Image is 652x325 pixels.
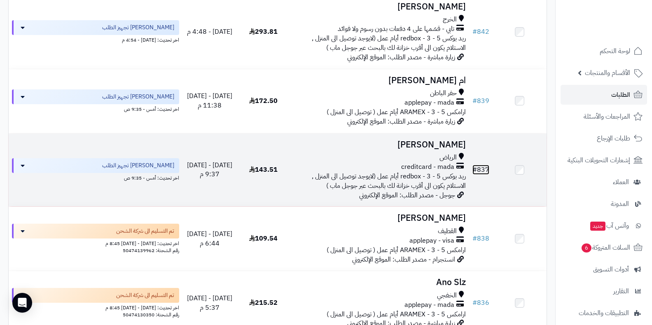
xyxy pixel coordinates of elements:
span: ارامكس ARAMEX - 3 - 5 أيام عمل ( توصيل الى المنزل ) [327,107,466,117]
span: طلبات الإرجاع [597,133,630,144]
span: 109.54 [249,234,278,243]
span: [PERSON_NAME] تجهيز الطلب [102,23,174,32]
span: applepay - mada [404,300,454,310]
a: التطبيقات والخدمات [561,303,647,323]
a: لوحة التحكم [561,41,647,61]
span: 143.51 [249,165,278,175]
span: 172.50 [249,96,278,106]
a: العملاء [561,172,647,192]
span: ارامكس ARAMEX - 3 - 5 أيام عمل ( توصيل الى المنزل ) [327,309,466,319]
span: creditcard - mada [401,162,454,172]
a: #842 [472,27,489,37]
a: السلات المتروكة6 [561,238,647,257]
span: التقارير [613,285,629,297]
span: تم التسليم الى شركة الشحن [116,291,174,299]
span: 293.81 [249,27,278,37]
span: [DATE] - [DATE] 11:38 م [187,91,232,110]
a: #837 [472,165,489,175]
span: 6 [582,243,591,253]
span: # [472,96,477,106]
span: الخرج [443,15,457,24]
div: اخر تحديث: أمس - 9:35 ص [12,104,179,113]
span: applepay - visa [409,236,454,246]
a: المدونة [561,194,647,214]
span: ارامكس ARAMEX - 3 - 5 أيام عمل ( توصيل الى المنزل ) [327,245,466,255]
span: 215.52 [249,298,278,308]
span: [DATE] - 4:48 م [187,27,232,37]
span: جديد [590,222,605,231]
span: الرياض [439,153,457,162]
div: اخر تحديث: [DATE] - [DATE] 8:45 م [12,303,179,311]
span: حفر الباطن [430,89,457,98]
div: Open Intercom Messenger [12,293,32,313]
span: السلات المتروكة [581,242,630,253]
span: تابي - قسّمها على 4 دفعات بدون رسوم ولا فوائد [338,24,454,34]
a: الطلبات [561,85,647,105]
h3: [PERSON_NAME] [294,2,466,12]
span: المدونة [611,198,629,210]
span: رقم الشحنة: 50474130350 [123,311,179,318]
span: المراجعات والأسئلة [584,111,630,122]
span: لوحة التحكم [600,45,630,57]
span: العملاء [613,176,629,188]
span: رقم الشحنة: 50474139962 [123,247,179,254]
span: [DATE] - [DATE] 5:37 م [187,293,232,313]
span: [PERSON_NAME] تجهيز الطلب [102,93,174,101]
span: أدوات التسويق [593,264,629,275]
a: التقارير [561,281,647,301]
div: اخر تحديث: أمس - 9:35 ص [12,173,179,182]
span: ريد بوكس redbox - 3 - 5 أيام عمل (لايوجد توصيل الى المنزل , الاستلام يكون الى أقرب خزانة لك بالبح... [312,171,466,191]
span: انستجرام - مصدر الطلب: الموقع الإلكتروني [352,255,455,264]
a: وآتس آبجديد [561,216,647,236]
a: إشعارات التحويلات البنكية [561,150,647,170]
a: أدوات التسويق [561,260,647,279]
span: [PERSON_NAME] تجهيز الطلب [102,161,174,170]
span: applepay - mada [404,98,454,108]
span: # [472,234,477,243]
span: # [472,27,477,37]
a: #836 [472,298,489,308]
span: جوجل - مصدر الطلب: الموقع الإلكتروني [359,190,455,200]
h3: Ano Slz [294,278,466,287]
a: #839 [472,96,489,106]
span: إشعارات التحويلات البنكية [568,154,630,166]
img: logo-2.png [596,21,644,38]
a: طلبات الإرجاع [561,129,647,148]
a: #838 [472,234,489,243]
a: المراجعات والأسئلة [561,107,647,126]
div: اخر تحديث: [DATE] - 4:54 م [12,35,179,44]
span: وآتس آب [589,220,629,231]
h3: [PERSON_NAME] [294,140,466,150]
span: [DATE] - [DATE] 6:44 م [187,229,232,248]
div: اخر تحديث: [DATE] - [DATE] 8:45 م [12,238,179,247]
span: الأقسام والمنتجات [585,67,630,79]
span: زيارة مباشرة - مصدر الطلب: الموقع الإلكتروني [347,52,455,62]
span: القطيف [438,227,457,236]
span: الطلبات [611,89,630,101]
span: ريد بوكس redbox - 3 - 5 أيام عمل (لايوجد توصيل الى المنزل , الاستلام يكون الى أقرب خزانة لك بالبح... [312,33,466,53]
span: زيارة مباشرة - مصدر الطلب: الموقع الإلكتروني [347,117,455,126]
span: الخفجي [437,291,457,300]
span: تم التسليم الى شركة الشحن [116,227,174,235]
span: # [472,298,477,308]
span: # [472,165,477,175]
span: التطبيقات والخدمات [579,307,629,319]
h3: ام [PERSON_NAME] [294,76,466,85]
h3: [PERSON_NAME] [294,213,466,223]
span: [DATE] - [DATE] 9:37 م [187,160,232,180]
